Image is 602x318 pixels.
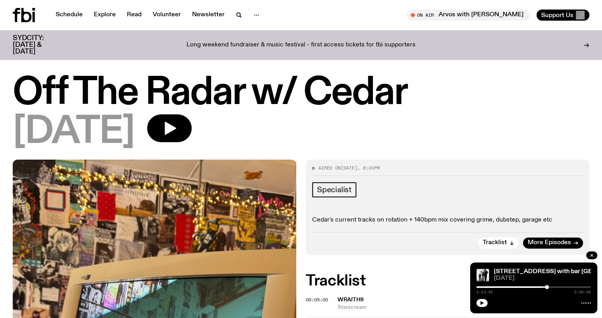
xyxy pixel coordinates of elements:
a: Volunteer [148,10,186,21]
span: More Episodes [528,240,571,246]
span: Wraith9 [338,297,364,303]
span: [DATE] [13,114,134,150]
a: Schedule [51,10,87,21]
span: 1:13:52 [476,290,493,294]
h3: SYDCITY: [DATE] & [DATE] [13,35,64,55]
span: , 8:00pm [357,165,380,171]
span: 00:05:00 [306,297,328,303]
span: Starscream [338,304,589,311]
span: Tracklist [483,240,507,246]
h2: Tracklist [306,274,589,288]
span: Aired on [318,165,341,171]
span: Support Us [541,12,573,19]
span: [DATE] [341,165,357,171]
p: Cedar's current tracks on rotation + 140bpm mix covering grime, dubstep, garage etc [312,216,583,224]
a: Read [122,10,146,21]
a: Specialist [312,182,356,197]
button: Tracklist [478,237,519,249]
a: Explore [89,10,120,21]
span: [DATE] [494,276,591,281]
h1: Off The Radar w/ Cedar [13,75,589,111]
a: More Episodes [523,237,583,249]
button: 00:05:00 [306,298,328,302]
a: Newsletter [187,10,229,21]
button: Support Us [536,10,589,21]
p: Long weekend fundraiser & music festival - first access tickets for fbi supporters [186,42,416,49]
span: 2:00:00 [574,290,591,294]
span: Specialist [317,185,351,194]
button: On AirArvos with [PERSON_NAME] [407,10,530,21]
